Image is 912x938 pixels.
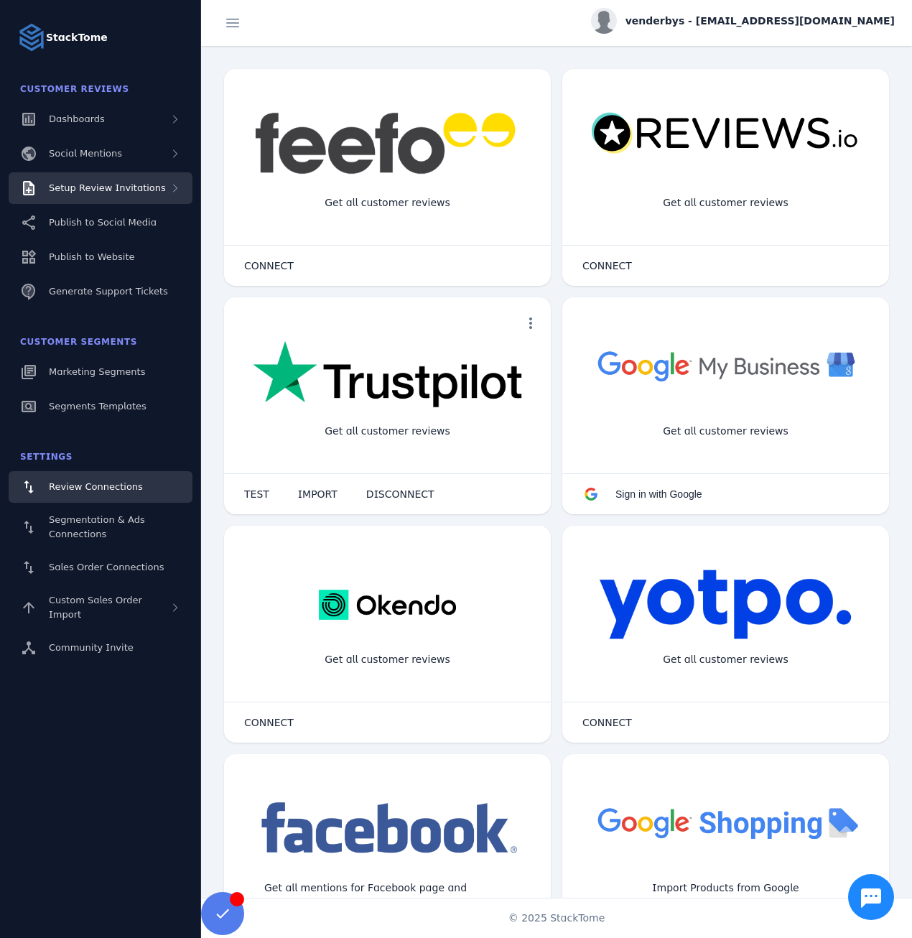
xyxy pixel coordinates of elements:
span: Community Invite [49,642,134,653]
button: CONNECT [230,708,308,737]
button: DISCONNECT [352,480,449,509]
button: TEST [230,480,284,509]
span: CONNECT [582,261,632,271]
span: Customer Reviews [20,84,129,94]
span: Dashboards [49,113,105,124]
span: Segments Templates [49,401,146,412]
div: Get all customer reviews [313,184,462,222]
a: Segmentation & Ads Connections [9,506,192,549]
a: Marketing Segments [9,356,192,388]
span: Sign in with Google [615,488,702,500]
a: Community Invite [9,632,192,664]
img: feefo.png [253,112,522,175]
div: Get all customer reviews [651,184,800,222]
div: Get all customer reviews [651,412,800,450]
div: Get all mentions for Facebook page and Instagram account [253,869,522,922]
span: Marketing Segments [49,366,145,377]
span: CONNECT [582,718,632,728]
img: reviewsio.svg [591,112,860,155]
img: profile.jpg [591,8,617,34]
img: Logo image [17,23,46,52]
strong: StackTome [46,30,108,45]
span: Publish to Social Media [49,217,157,228]
div: Get all customer reviews [313,641,462,679]
span: CONNECT [244,261,294,271]
img: googlebusiness.png [591,340,860,391]
button: IMPORT [284,480,352,509]
a: Sales Order Connections [9,552,192,583]
span: Publish to Website [49,251,134,262]
button: CONNECT [230,251,308,280]
a: Publish to Website [9,241,192,273]
span: Generate Support Tickets [49,286,168,297]
span: IMPORT [298,489,338,499]
span: Settings [20,452,73,462]
a: Review Connections [9,471,192,503]
button: venderbys - [EMAIL_ADDRESS][DOMAIN_NAME] [591,8,895,34]
span: CONNECT [244,718,294,728]
div: Get all customer reviews [651,641,800,679]
a: Publish to Social Media [9,207,192,238]
div: Get all customer reviews [313,412,462,450]
img: facebook.png [253,797,522,860]
span: Custom Sales Order Import [49,595,142,620]
button: Sign in with Google [568,480,717,509]
span: © 2025 StackTome [508,911,605,926]
button: CONNECT [568,708,646,737]
img: yotpo.png [599,569,852,641]
span: Customer Segments [20,337,137,347]
span: Sales Order Connections [49,562,164,572]
a: Generate Support Tickets [9,276,192,307]
a: Segments Templates [9,391,192,422]
img: googleshopping.png [591,797,860,848]
span: Social Mentions [49,148,122,159]
span: Segmentation & Ads Connections [49,514,145,539]
button: CONNECT [568,251,646,280]
span: Review Connections [49,481,143,492]
div: Import Products from Google [641,869,810,907]
span: DISCONNECT [366,489,434,499]
span: TEST [244,489,269,499]
button: more [516,309,545,338]
span: Setup Review Invitations [49,182,166,193]
img: okendo.webp [319,569,456,641]
span: venderbys - [EMAIL_ADDRESS][DOMAIN_NAME] [625,14,895,29]
img: trustpilot.png [253,340,522,410]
